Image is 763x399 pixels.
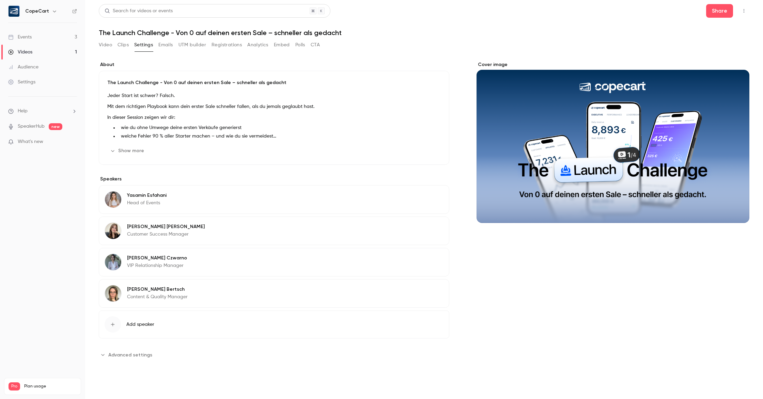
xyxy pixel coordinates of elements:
section: Cover image [477,61,749,223]
img: CopeCart [9,6,19,17]
img: Emilia Wagner [105,223,121,239]
div: Yasamin EsfahaniYasamin EsfahaniHead of Events [99,185,449,214]
button: Registrations [212,39,242,50]
button: Share [706,4,733,18]
label: About [99,61,449,68]
div: Audience [8,64,38,70]
button: CTA [311,39,320,50]
button: Embed [274,39,290,50]
button: Add speaker [99,310,449,338]
button: Top Bar Actions [738,5,749,16]
label: Cover image [477,61,749,68]
span: Plan usage [24,384,77,389]
span: What's new [18,138,43,145]
p: Customer Success Manager [127,231,205,238]
button: UTM builder [178,39,206,50]
a: SpeakerHub [18,123,45,130]
p: Jeder Start ist schwer? Falsch. [107,92,441,100]
img: Anne Bertsch [105,285,121,302]
label: Speakers [99,176,449,182]
button: Clips [118,39,129,50]
p: VIP Relationship Manager [127,262,187,269]
button: Settings [134,39,153,50]
div: Events [8,34,32,41]
img: Olivia Czwarno [105,254,121,270]
button: Analytics [247,39,268,50]
button: Polls [295,39,305,50]
p: In dieser Session zeigen wir dir: [107,113,441,122]
span: new [49,123,62,130]
button: Show more [107,145,148,156]
h6: CopeCart [25,8,49,15]
div: Videos [8,49,32,55]
li: help-dropdown-opener [8,108,77,115]
p: Content & Quality Manager [127,293,188,300]
button: Emails [158,39,173,50]
p: [PERSON_NAME] Czwarno [127,255,187,261]
p: [PERSON_NAME] [PERSON_NAME] [127,223,205,230]
div: Settings [8,79,35,85]
section: Advanced settings [99,349,449,360]
div: Olivia Czwarno[PERSON_NAME] CzwarnoVIP Relationship Manager [99,248,449,276]
button: Advanced settings [99,349,156,360]
div: Emilia Wagner[PERSON_NAME] [PERSON_NAME]Customer Success Manager [99,217,449,245]
p: Yasamin Esfahani [127,192,167,199]
p: [PERSON_NAME] Bertsch [127,286,188,293]
div: Anne Bertsch[PERSON_NAME] BertschContent & Quality Manager [99,279,449,308]
span: Pro [9,382,20,390]
p: Head of Events [127,199,167,206]
li: wie du ohne Umwege deine ersten Verkäufe generierst [118,124,441,131]
li: welche Fehler 90 % aller Starter machen – und wie du sie vermeidest [118,133,441,140]
h1: The Launch Challenge - Von 0 auf deinen ersten Sale – schneller als gedacht [99,29,749,37]
span: Add speaker [126,321,154,328]
button: Video [99,39,112,50]
span: Advanced settings [108,351,152,358]
p: Mit dem richtigen Playbook kann dein erster Sale schneller fallen, als du jemals geglaubt hast. [107,102,441,111]
img: Yasamin Esfahani [105,191,121,208]
div: Search for videos or events [105,7,173,15]
p: The Launch Challenge - Von 0 auf deinen ersten Sale – schneller als gedacht [107,79,441,86]
span: Help [18,108,28,115]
